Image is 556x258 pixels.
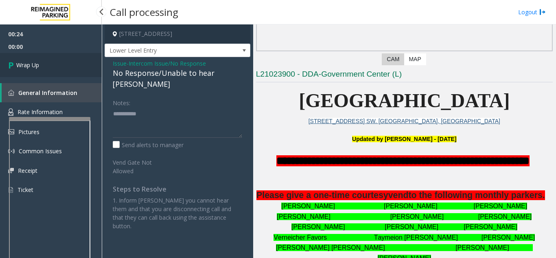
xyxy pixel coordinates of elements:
[106,2,182,22] h3: Call processing
[113,59,127,68] span: Issue
[105,24,250,44] h4: [STREET_ADDRESS]
[8,108,13,116] img: 'icon'
[382,53,404,65] label: CAM
[277,213,532,220] font: [PERSON_NAME] [PERSON_NAME] [PERSON_NAME]
[8,148,15,154] img: 'icon'
[388,190,409,200] span: vend
[299,90,510,111] span: [GEOGRAPHIC_DATA]
[352,136,456,142] font: Updated by [PERSON_NAME] - [DATE]
[113,141,184,149] label: Send alerts to manager
[113,185,242,193] h4: Steps to Resolve
[129,59,206,68] span: Intercom Issue/No Response
[8,129,14,135] img: 'icon'
[105,44,221,57] span: Lower Level Entry
[18,108,63,116] span: Rate Information
[408,190,545,200] span: to the following monthly parkers.
[291,223,517,230] font: [PERSON_NAME] [PERSON_NAME] [PERSON_NAME]
[113,68,242,90] div: No Response/Unable to hear [PERSON_NAME]
[281,203,527,209] font: [PERSON_NAME] [PERSON_NAME] [PERSON_NAME]
[539,8,546,16] img: logout
[16,61,39,69] span: Wrap Up
[2,83,102,102] a: General Information
[309,118,500,124] a: [STREET_ADDRESS] SW. [GEOGRAPHIC_DATA], [GEOGRAPHIC_DATA]
[256,190,388,200] span: Please give a one-time courtesy
[127,60,206,67] span: -
[113,96,130,107] label: Notes:
[18,89,77,97] span: General Information
[256,69,553,82] h3: L21023900 - DDA-Government Center (L)
[8,168,14,173] img: 'icon'
[8,186,13,194] img: 'icon'
[113,196,242,230] p: 1. Inform [PERSON_NAME] you cannot hear them and that you are disconnecting call and that they ca...
[404,53,426,65] label: Map
[8,90,14,96] img: 'icon'
[111,155,166,175] label: Vend Gate Not Allowed
[518,8,546,16] a: Logout
[274,234,535,241] font: Verneicher Favors Taymeion [PERSON_NAME] [PERSON_NAME]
